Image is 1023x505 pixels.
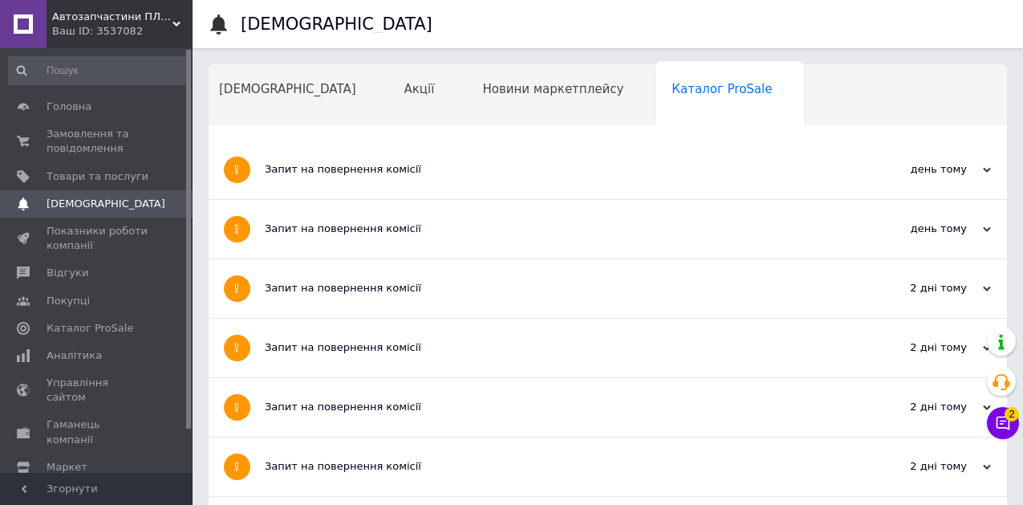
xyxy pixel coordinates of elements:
[482,82,623,96] span: Новини маркетплейсу
[219,82,356,96] span: [DEMOGRAPHIC_DATA]
[8,56,189,85] input: Пошук
[47,417,148,446] span: Гаманець компанії
[47,127,148,156] span: Замовлення та повідомлення
[830,281,991,295] div: 2 дні тому
[404,82,435,96] span: Акції
[265,222,830,236] div: Запит на повернення комісії
[265,281,830,295] div: Запит на повернення комісії
[47,266,88,280] span: Відгуки
[830,459,991,474] div: 2 дні тому
[52,24,193,39] div: Ваш ID: 3537082
[265,459,830,474] div: Запит на повернення комісії
[47,224,148,253] span: Показники роботи компанії
[672,82,772,96] span: Каталог ProSale
[830,222,991,236] div: день тому
[830,162,991,177] div: день тому
[47,197,165,211] span: [DEMOGRAPHIC_DATA]
[265,162,830,177] div: Запит на повернення комісії
[47,294,90,308] span: Покупці
[830,400,991,414] div: 2 дні тому
[47,348,102,363] span: Аналітика
[265,400,830,414] div: Запит на повернення комісії
[241,14,432,34] h1: [DEMOGRAPHIC_DATA]
[265,340,830,355] div: Запит на повернення комісії
[47,460,87,474] span: Маркет
[47,376,148,405] span: Управління сайтом
[47,321,133,336] span: Каталог ProSale
[830,340,991,355] div: 2 дні тому
[987,407,1019,439] button: Чат з покупцем2
[52,10,173,24] span: Автозапчастини ПЛЮС
[1005,407,1019,422] span: 2
[47,100,91,114] span: Головна
[47,169,148,184] span: Товари та послуги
